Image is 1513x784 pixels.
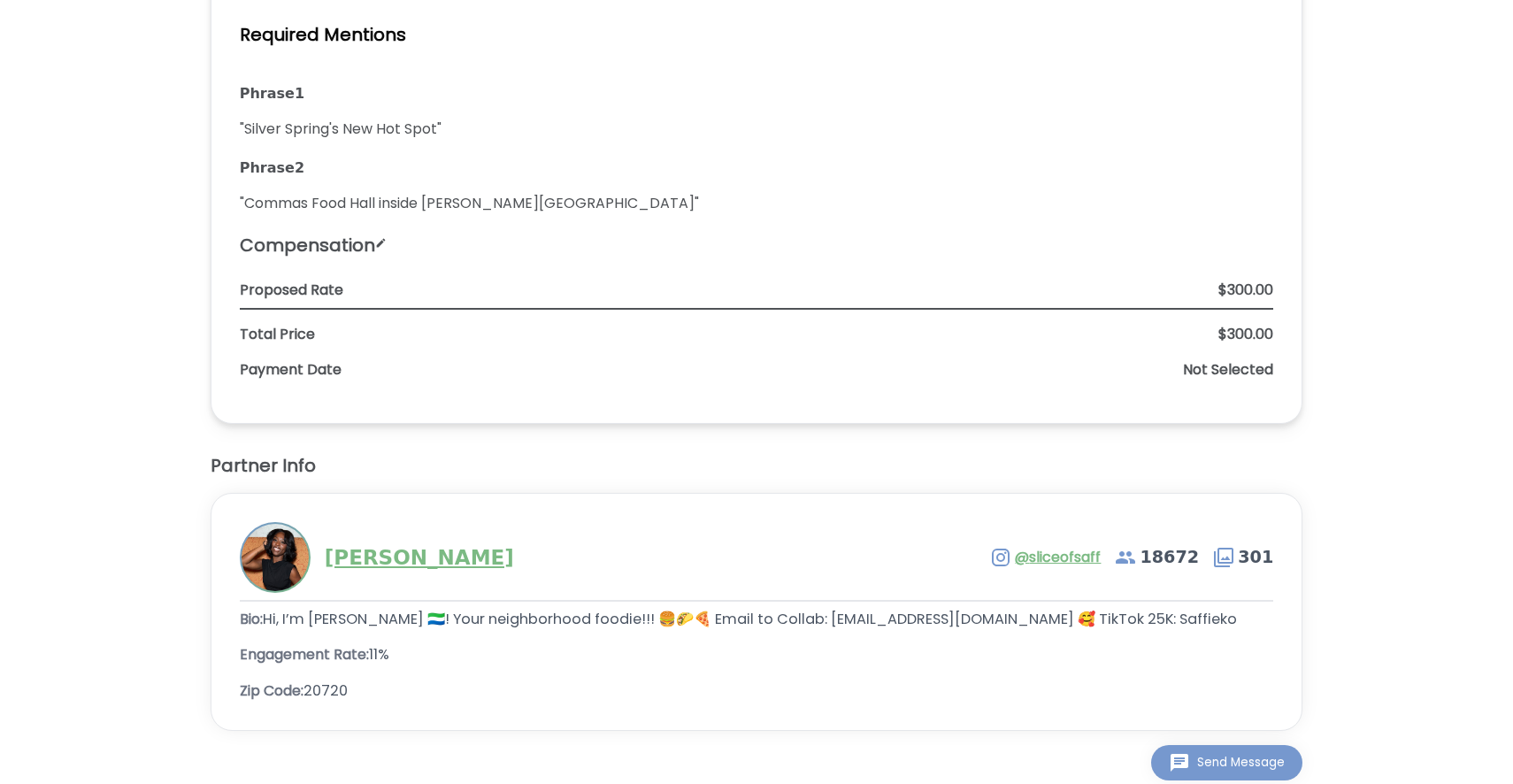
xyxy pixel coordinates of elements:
p: Hi, I’m [PERSON_NAME] 🇸🇱! Your neighborhood foodie!!! 🍔🌮🍕 Email to Collab: [EMAIL_ADDRESS][DOMAIN... [263,609,1237,629]
img: Profile [242,524,309,591]
h3: Payment Date [240,359,342,380]
div: Phrase 1 [240,83,1274,104]
div: Send Message [1169,752,1285,773]
button: Send Message [1151,745,1302,780]
div: Zip Code: [240,680,1274,702]
div: " Commas Food Hall inside [PERSON_NAME][GEOGRAPHIC_DATA] " [240,193,1274,214]
a: [PERSON_NAME] [325,543,514,572]
h3: $300.00 [1218,280,1273,301]
div: Bio: [240,609,1274,630]
span: 18672 [1115,545,1199,570]
h2: Required Mentions [240,21,1274,48]
h3: Not Selected [1183,359,1273,380]
div: Engagement Rate: [240,644,1274,665]
h2: Partner Info [211,452,1303,479]
h3: Total Price [240,324,315,345]
a: @sliceofsaff [1015,547,1101,568]
p: 11 % [369,644,389,665]
div: Phrase 2 [240,158,1274,179]
h3: $ 300.00 [1218,324,1273,345]
h3: Proposed Rate [240,280,343,301]
div: " Silver Spring's New Hot Spot " [240,119,1274,140]
span: 301 [1213,545,1273,570]
p: 20720 [303,680,348,701]
h2: Compensation [240,232,1274,258]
